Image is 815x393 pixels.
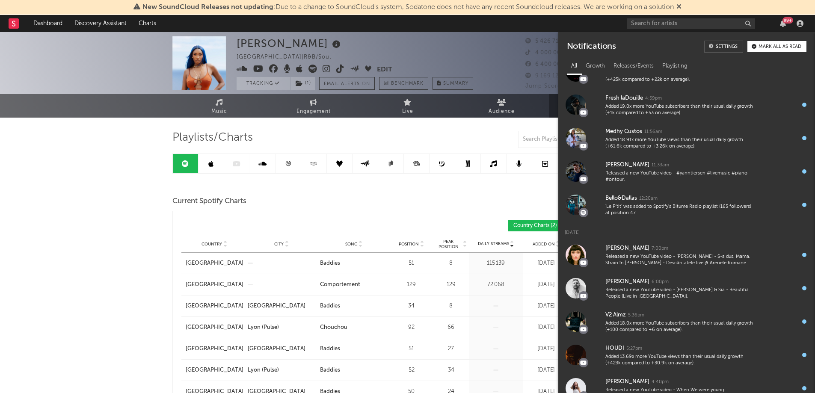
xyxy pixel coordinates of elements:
[716,44,738,49] div: Settings
[435,281,467,289] div: 129
[248,323,316,332] a: Lyon (Pulse)
[558,272,815,305] a: [PERSON_NAME]6:00pmReleased a new YouTube video - [PERSON_NAME] & Sia - Beautiful People (Live in...
[248,323,279,332] div: Lyon (Pulse)
[402,106,413,117] span: Live
[248,302,305,310] div: [GEOGRAPHIC_DATA]
[320,366,388,375] a: Baddies
[320,366,340,375] div: Baddies
[345,242,358,247] span: Song
[186,259,243,268] a: [GEOGRAPHIC_DATA]
[549,94,643,118] a: Playlists/Charts
[525,73,614,79] span: 9 169 121 Monthly Listeners
[392,366,431,375] div: 52
[320,345,340,353] div: Baddies
[652,245,668,252] div: 7:00pm
[525,281,568,289] div: [DATE]
[435,302,467,310] div: 8
[605,287,756,300] div: Released a new YouTube video - [PERSON_NAME] & Sia - Beautiful People (Live in [GEOGRAPHIC_DATA]).
[652,162,669,168] div: 11:33am
[237,77,290,90] button: Tracking
[676,4,682,11] span: Dismiss
[525,323,568,332] div: [DATE]
[558,338,815,372] a: HOUDI5:27pmAdded 13.69x more YouTube views than their usual daily growth (+423k compared to +30.9...
[747,41,806,52] button: Mark all as read
[392,323,431,332] div: 92
[478,241,509,247] span: Daily Streams
[320,345,388,353] a: Baddies
[248,345,316,353] a: [GEOGRAPHIC_DATA]
[525,83,575,89] span: Jump Score: 53.6
[133,15,162,32] a: Charts
[558,305,815,338] a: V2 Almz5:36pmAdded 18.0x more YouTube subscribers than their usual daily growth (+100 compared to...
[558,238,815,272] a: [PERSON_NAME]7:00pmReleased a new YouTube video - [PERSON_NAME] - S-a dus, Mama, Străin în [PERSO...
[605,137,756,150] div: Added 18.91x more YouTube views than their usual daily growth (+61.6k compared to +3.26k on avera...
[172,196,246,207] span: Current Spotify Charts
[605,170,756,183] div: Released a new YouTube video - #yanntiersen #livemusic #piano #ontour.
[435,345,467,353] div: 27
[435,323,467,332] div: 66
[186,302,243,310] a: [GEOGRAPHIC_DATA]
[525,345,568,353] div: [DATE]
[525,302,568,310] div: [DATE]
[392,281,431,289] div: 129
[508,220,570,231] button: Country Charts(2)
[704,41,743,53] a: Settings
[525,50,565,56] span: 4 000 000
[639,195,658,202] div: 12:20am
[433,77,473,90] button: Summary
[471,259,521,268] div: 115 139
[605,93,643,103] div: Fresh laDouille
[435,259,467,268] div: 8
[605,254,756,267] div: Released a new YouTube video - [PERSON_NAME] - S-a dus, Mama, Străin în [PERSON_NAME] - Descântat...
[379,77,428,90] a: Benchmark
[377,65,392,75] button: Edit
[645,95,662,102] div: 4:59pm
[605,193,637,204] div: Bello&Dallas
[274,242,284,247] span: City
[248,345,305,353] div: [GEOGRAPHIC_DATA]
[525,62,565,67] span: 6 400 000
[644,129,662,135] div: 11:56am
[290,77,315,90] button: (1)
[320,259,340,268] div: Baddies
[399,242,419,247] span: Position
[361,94,455,118] a: Live
[362,82,370,86] em: On
[296,106,331,117] span: Engagement
[455,94,549,118] a: Audience
[319,77,375,90] button: Email AlertsOn
[211,106,227,117] span: Music
[658,59,692,74] div: Playlisting
[513,223,557,228] span: Country Charts ( 2 )
[471,281,521,289] div: 72 068
[186,323,243,332] a: [GEOGRAPHIC_DATA]
[759,44,801,49] div: Mark all as read
[605,243,649,254] div: [PERSON_NAME]
[782,17,793,24] div: 99 +
[780,20,786,27] button: 99+
[290,77,315,90] span: ( 1 )
[392,259,431,268] div: 51
[392,345,431,353] div: 51
[605,320,756,334] div: Added 18.0x more YouTube subscribers than their usual daily growth (+100 compared to +6 on average).
[186,345,243,353] a: [GEOGRAPHIC_DATA]
[489,106,515,117] span: Audience
[525,259,568,268] div: [DATE]
[652,379,669,385] div: 4:40pm
[605,343,624,354] div: HOUDI
[68,15,133,32] a: Discovery Assistant
[186,281,243,289] a: [GEOGRAPHIC_DATA]
[391,79,424,89] span: Benchmark
[609,59,658,74] div: Releases/Events
[320,281,388,289] a: Comportement
[320,281,360,289] div: Comportement
[627,18,755,29] input: Search for artists
[320,323,347,332] div: Chouchou
[186,366,243,375] a: [GEOGRAPHIC_DATA]
[605,377,649,387] div: [PERSON_NAME]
